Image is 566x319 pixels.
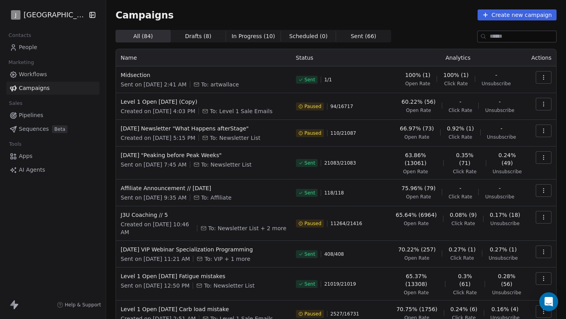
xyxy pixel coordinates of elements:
[305,251,315,257] span: Sent
[121,211,287,219] span: J3U Coaching // 5
[121,71,287,79] span: Midsection
[121,282,189,290] span: Sent on [DATE] 12:50 PM
[448,194,472,200] span: Click Rate
[351,32,376,40] span: Sent ( 66 )
[447,125,474,132] span: 0.92% (1)
[448,107,472,114] span: Click Rate
[492,169,522,175] span: Unsubscribe
[402,98,436,106] span: 60.22% (56)
[121,272,287,280] span: Level 1 Open [DATE] Fatigue mistakes
[485,107,514,114] span: Unsubscribe
[539,292,558,311] div: Open Intercom Messenger
[6,97,26,109] span: Sales
[289,32,328,40] span: Scheduled ( 0 )
[489,255,518,261] span: Unsubscribe
[121,125,287,132] span: [DATE] Newsletter "What Happens afterStage"
[394,272,439,288] span: 65.37% (13308)
[6,109,99,122] a: Pipelines
[121,305,287,313] span: Level 1 Open [DATE] Carb load mistake
[5,29,35,41] span: Contacts
[487,134,516,140] span: Unsubscribe
[492,151,522,167] span: 0.24% (49)
[121,81,187,88] span: Sent on [DATE] 2:41 AM
[405,71,430,79] span: 100% (1)
[291,49,390,66] th: Status
[324,160,356,166] span: 21083 / 21083
[305,130,322,136] span: Paused
[324,77,332,83] span: 1 / 1
[6,138,25,150] span: Tools
[450,151,480,167] span: 0.35% (71)
[390,49,527,66] th: Analytics
[57,302,101,308] a: Help & Support
[6,82,99,95] a: Campaigns
[405,81,430,87] span: Open Rate
[305,103,322,110] span: Paused
[452,272,479,288] span: 0.3% (61)
[305,190,315,196] span: Sent
[121,184,287,192] span: Affiliate Announcement // [DATE]
[201,161,252,169] span: To: Newsletter List
[116,9,174,20] span: Campaigns
[485,194,514,200] span: Unsubscribe
[490,211,520,219] span: 0.17% (18)
[19,152,33,160] span: Apps
[459,98,461,106] span: -
[121,151,287,159] span: [DATE] "Peaking before Peak Weeks"
[6,163,99,176] a: AI Agents
[232,32,275,40] span: In Progress ( 10 )
[443,71,469,79] span: 100% (1)
[495,71,497,79] span: -
[121,107,195,115] span: Created on [DATE] 4:03 PM
[19,111,43,119] span: Pipelines
[331,311,359,317] span: 2527 / 16731
[19,125,49,133] span: Sequences
[459,184,461,192] span: -
[448,134,472,140] span: Click Rate
[453,290,477,296] span: Click Rate
[305,281,315,287] span: Sent
[406,194,431,200] span: Open Rate
[400,125,434,132] span: 66.97% (73)
[491,272,522,288] span: 0.28% (56)
[121,98,287,106] span: Level 1 Open [DATE] (Copy)
[453,169,476,175] span: Click Rate
[324,190,344,196] span: 118 / 118
[121,246,287,253] span: [DATE] VIP Webinar Specialization Programming
[404,220,429,227] span: Open Rate
[450,211,477,219] span: 0.08% (9)
[398,246,436,253] span: 70.22% (257)
[406,107,431,114] span: Open Rate
[324,251,344,257] span: 408 / 408
[6,68,99,81] a: Workflows
[121,161,187,169] span: Sent on [DATE] 7:45 AM
[121,134,195,142] span: Created on [DATE] 5:15 PM
[210,107,272,115] span: To: Level 1 Sale Emails
[403,169,428,175] span: Open Rate
[331,103,353,110] span: 94 / 16717
[65,302,101,308] span: Help & Support
[19,43,37,51] span: People
[481,81,511,87] span: Unsubscribe
[499,184,501,192] span: -
[6,123,99,136] a: SequencesBeta
[210,134,261,142] span: To: Newsletter List
[491,220,520,227] span: Unsubscribe
[116,49,291,66] th: Name
[450,255,474,261] span: Click Rate
[404,134,430,140] span: Open Rate
[201,194,232,202] span: To: Affiliate
[6,150,99,163] a: Apps
[396,305,437,313] span: 70.75% (1756)
[208,224,287,232] span: To: Newsletter List + 2 more
[500,125,502,132] span: -
[24,10,87,20] span: [GEOGRAPHIC_DATA]
[121,220,194,236] span: Created on [DATE] 10:46 AM
[204,282,255,290] span: To: Newsletter List
[6,41,99,54] a: People
[305,77,315,83] span: Sent
[15,11,17,19] span: J
[19,84,50,92] span: Campaigns
[331,130,356,136] span: 110 / 21087
[121,255,190,263] span: Sent on [DATE] 11:21 AM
